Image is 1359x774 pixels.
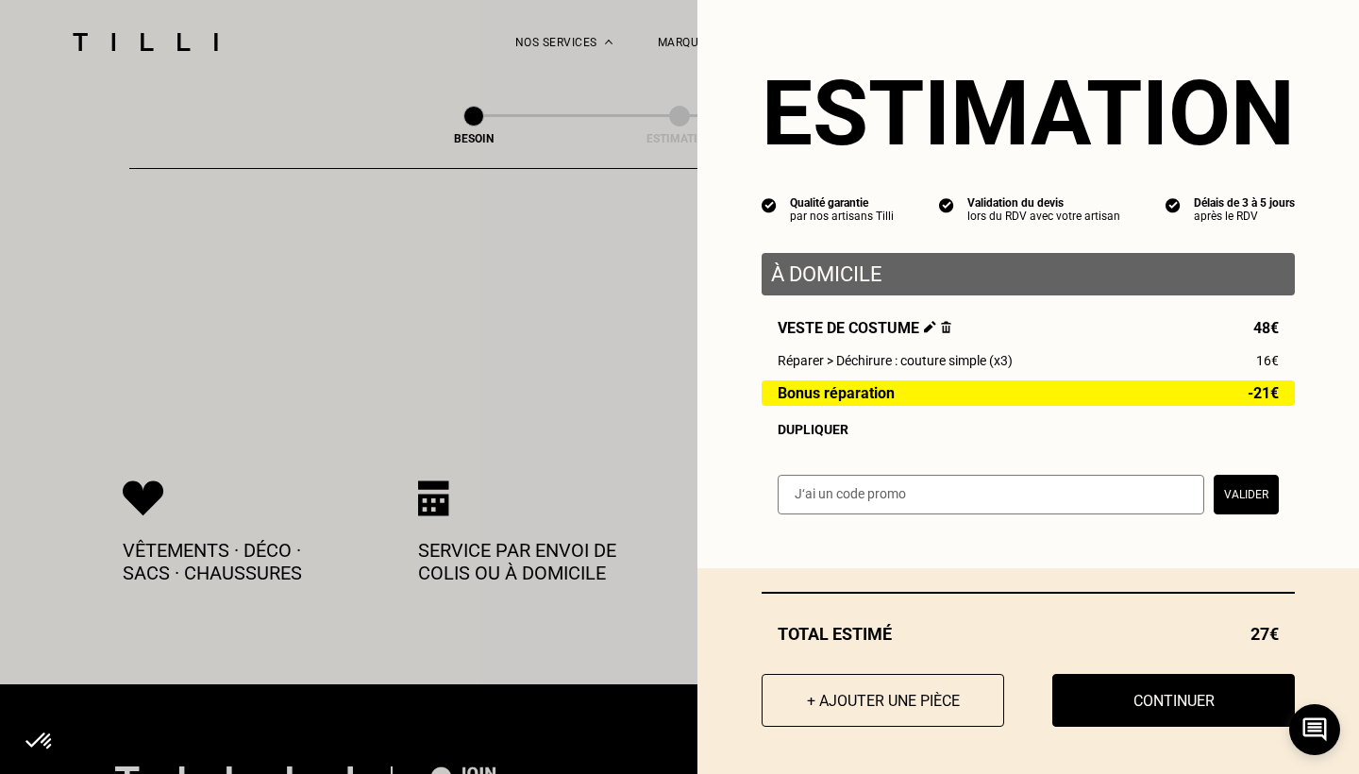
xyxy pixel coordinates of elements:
p: À domicile [771,262,1285,286]
img: icon list info [1166,196,1181,213]
span: 16€ [1256,353,1279,368]
button: + Ajouter une pièce [762,674,1004,727]
img: Supprimer [941,321,951,333]
div: par nos artisans Tilli [790,210,894,223]
img: Éditer [924,321,936,333]
span: Veste de costume [778,319,951,337]
div: Validation du devis [967,196,1120,210]
img: icon list info [939,196,954,213]
span: Réparer > Déchirure : couture simple (x3) [778,353,1013,368]
span: 27€ [1250,624,1279,644]
span: 48€ [1253,319,1279,337]
img: icon list info [762,196,777,213]
div: Délais de 3 à 5 jours [1194,196,1295,210]
div: lors du RDV avec votre artisan [967,210,1120,223]
button: Valider [1214,475,1279,514]
input: J‘ai un code promo [778,475,1204,514]
span: -21€ [1248,385,1279,401]
button: Continuer [1052,674,1295,727]
section: Estimation [762,60,1295,166]
div: Dupliquer [778,422,1279,437]
div: Total estimé [762,624,1295,644]
div: après le RDV [1194,210,1295,223]
span: Bonus réparation [778,385,895,401]
div: Qualité garantie [790,196,894,210]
